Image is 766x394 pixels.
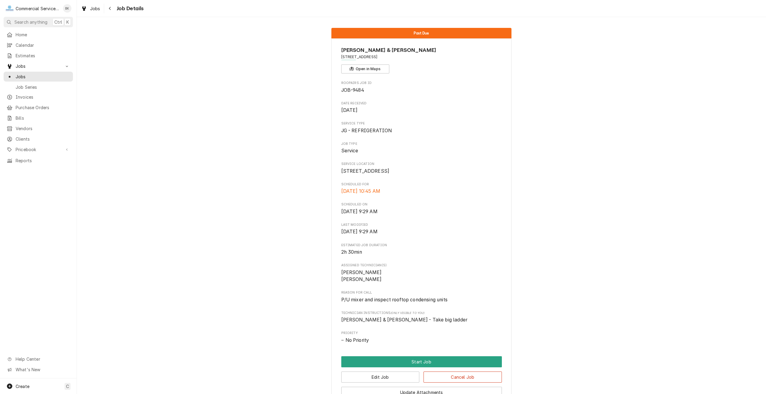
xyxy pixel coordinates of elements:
button: Search anythingCtrlK [4,17,73,27]
a: Job Series [4,82,73,92]
span: 2h 30min [341,249,362,255]
span: [PERSON_NAME] & [PERSON_NAME] - Take big ladder [341,317,468,323]
span: Estimated Job Duration [341,243,502,248]
span: Ctrl [54,19,62,25]
div: Service Type [341,121,502,134]
span: Scheduled On [341,202,502,207]
span: Name [341,46,502,54]
span: Home [16,31,70,38]
div: Service Location [341,162,502,175]
span: Bills [16,115,70,121]
span: (Only Visible to You) [391,311,424,315]
button: Edit Job [341,372,420,383]
div: Estimated Job Duration [341,243,502,256]
div: Job Details [341,81,502,344]
span: [DATE] 9:29 AM [341,229,378,234]
div: Date Received [341,101,502,114]
a: Home [4,30,73,40]
span: Estimates [16,52,70,59]
span: Job Details [115,4,144,13]
a: Go to Pricebook [4,145,73,154]
span: Service Type [341,127,502,134]
button: Navigate back [105,4,115,13]
button: Open in Maps [341,64,389,73]
span: Purchase Orders [16,104,70,111]
span: Last Modified [341,222,502,227]
div: Scheduled For [341,182,502,195]
div: Button Group Row [341,356,502,367]
span: Priority [341,331,502,336]
a: Jobs [79,4,103,13]
span: Vendors [16,125,70,132]
span: Assigned Technician(s) [341,263,502,268]
span: Job Type [341,142,502,146]
span: Help Center [16,356,69,362]
span: Job Type [341,147,502,154]
span: Roopairs Job ID [341,81,502,85]
a: Reports [4,156,73,166]
span: Service [341,148,358,154]
span: Search anything [14,19,47,25]
span: C [66,383,69,390]
span: Jobs [16,73,70,80]
span: P/U mixer and inspect rooftop condensing units [341,297,448,303]
div: Assigned Technician(s) [341,263,502,283]
span: Job Series [16,84,70,90]
a: Estimates [4,51,73,61]
span: Last Modified [341,228,502,235]
a: Clients [4,134,73,144]
span: Address [341,54,502,60]
span: Calendar [16,42,70,48]
span: [DATE] [341,107,358,113]
span: Estimated Job Duration [341,249,502,256]
div: [object Object] [341,311,502,324]
span: Clients [16,136,70,142]
div: Priority [341,331,502,344]
span: Technician Instructions [341,311,502,315]
span: Priority [341,337,502,344]
span: Service Location [341,168,502,175]
div: No Priority [341,337,502,344]
button: Cancel Job [424,372,502,383]
div: Status [331,28,511,38]
a: Vendors [4,124,73,133]
div: Job Type [341,142,502,154]
span: Past Due [414,31,429,35]
div: Commercial Service Co. [16,5,60,12]
div: C [5,4,14,13]
div: Last Modified [341,222,502,235]
a: Purchase Orders [4,103,73,112]
div: Brian Key's Avatar [63,4,71,13]
a: Bills [4,113,73,123]
div: BK [63,4,71,13]
div: Roopairs Job ID [341,81,502,94]
a: Invoices [4,92,73,102]
span: Assigned Technician(s) [341,269,502,283]
div: Commercial Service Co.'s Avatar [5,4,14,13]
span: Date Received [341,107,502,114]
div: Scheduled On [341,202,502,215]
span: Pricebook [16,146,61,153]
span: What's New [16,366,69,373]
span: Service Type [341,121,502,126]
span: [object Object] [341,316,502,324]
span: [DATE] 10:45 AM [341,188,380,194]
span: JOB-9484 [341,87,364,93]
span: Invoices [16,94,70,100]
span: Reason For Call [341,290,502,295]
span: Reports [16,157,70,164]
div: Reason For Call [341,290,502,303]
span: [PERSON_NAME] [341,270,382,275]
span: [PERSON_NAME] [341,276,382,282]
span: Create [16,384,29,389]
span: Roopairs Job ID [341,87,502,94]
a: Go to Jobs [4,61,73,71]
span: [DATE] 9:29 AM [341,209,378,214]
span: Jobs [90,5,100,12]
span: Reason For Call [341,296,502,303]
a: Go to What's New [4,365,73,375]
span: Jobs [16,63,61,69]
span: K [66,19,69,25]
span: [STREET_ADDRESS] [341,168,390,174]
span: Scheduled For [341,188,502,195]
